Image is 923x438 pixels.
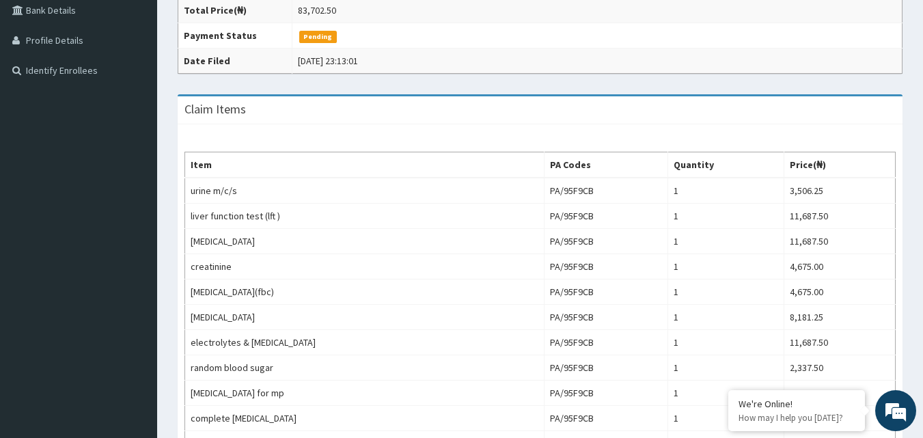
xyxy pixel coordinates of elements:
[25,68,55,102] img: d_794563401_company_1708531726252_794563401
[667,406,784,431] td: 1
[185,254,545,279] td: creatinine
[667,305,784,330] td: 1
[185,355,545,381] td: random blood sugar
[544,381,667,406] td: PA/95F9CB
[784,204,895,229] td: 11,687.50
[784,152,895,178] th: Price(₦)
[784,330,895,355] td: 11,687.50
[784,279,895,305] td: 4,675.00
[667,152,784,178] th: Quantity
[784,178,895,204] td: 3,506.25
[224,7,257,40] div: Minimize live chat window
[544,152,667,178] th: PA Codes
[178,49,292,74] th: Date Filed
[544,204,667,229] td: PA/95F9CB
[185,381,545,406] td: [MEDICAL_DATA] for mp
[784,229,895,254] td: 11,687.50
[784,305,895,330] td: 8,181.25
[667,330,784,355] td: 1
[544,330,667,355] td: PA/95F9CB
[185,279,545,305] td: [MEDICAL_DATA](fbc)
[79,132,189,270] span: We're online!
[544,178,667,204] td: PA/95F9CB
[544,355,667,381] td: PA/95F9CB
[739,412,855,424] p: How may I help you today?
[185,330,545,355] td: electrolytes & [MEDICAL_DATA]
[667,279,784,305] td: 1
[178,23,292,49] th: Payment Status
[739,398,855,410] div: We're Online!
[298,3,336,17] div: 83,702.50
[544,254,667,279] td: PA/95F9CB
[71,77,230,94] div: Chat with us now
[667,229,784,254] td: 1
[544,305,667,330] td: PA/95F9CB
[185,178,545,204] td: urine m/c/s
[544,279,667,305] td: PA/95F9CB
[544,229,667,254] td: PA/95F9CB
[784,355,895,381] td: 2,337.50
[667,204,784,229] td: 1
[185,152,545,178] th: Item
[185,204,545,229] td: liver function test (lft )
[184,103,246,115] h3: Claim Items
[185,229,545,254] td: [MEDICAL_DATA]
[544,406,667,431] td: PA/95F9CB
[185,406,545,431] td: complete [MEDICAL_DATA]
[667,254,784,279] td: 1
[298,54,358,68] div: [DATE] 23:13:01
[299,31,337,43] span: Pending
[784,254,895,279] td: 4,675.00
[667,355,784,381] td: 1
[7,292,260,340] textarea: Type your message and hit 'Enter'
[784,381,895,406] td: 1,870.00
[667,381,784,406] td: 1
[667,178,784,204] td: 1
[185,305,545,330] td: [MEDICAL_DATA]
